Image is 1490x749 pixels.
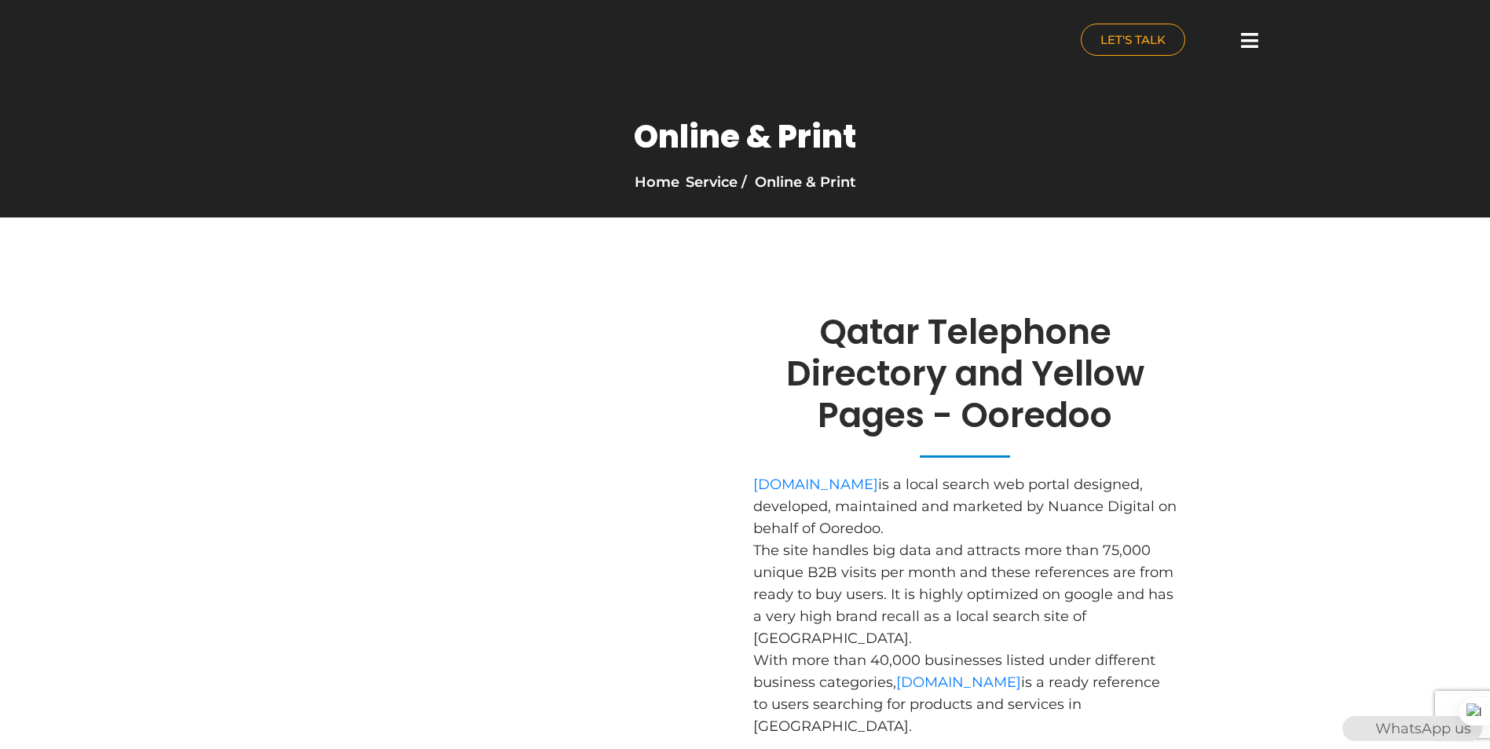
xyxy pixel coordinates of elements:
a: [DOMAIN_NAME] [753,476,878,493]
img: WhatsApp [1344,716,1369,741]
h2: Qatar Telephone Directory and Yellow Pages - Ooredoo [753,312,1177,436]
a: [DOMAIN_NAME] [896,674,1021,691]
p: The site handles big data and attracts more than 75,000 unique B2B visits per month and these ref... [753,539,1177,649]
a: LET'S TALK [1081,24,1185,56]
span: LET'S TALK [1100,34,1166,46]
li: Service [686,171,738,193]
p: With more than 40,000 businesses listed under different business categories, is a ready reference... [753,649,1177,737]
h1: Online & Print [634,118,856,155]
p: is a local search web portal designed, developed, maintained and marketed by Nuance Digital on be... [753,473,1177,539]
li: Online & Print [738,171,856,193]
a: WhatsAppWhatsApp us [1342,720,1482,737]
img: nuance-qatar_logo [188,8,320,76]
div: WhatsApp us [1342,716,1482,741]
a: Home [635,174,679,191]
a: nuance-qatar_logo [188,8,738,76]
